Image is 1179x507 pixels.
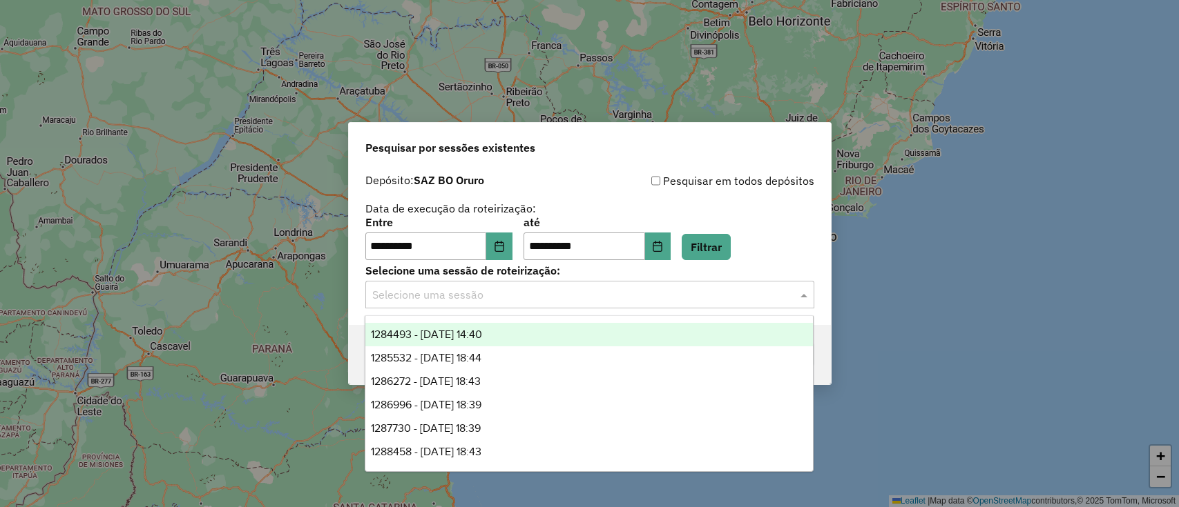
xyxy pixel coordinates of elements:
[682,234,731,260] button: Filtrar
[365,214,512,230] label: Entre
[524,214,671,230] label: até
[371,446,481,457] span: 1288458 - [DATE] 18:43
[365,262,814,279] label: Selecione uma sessão de roteirização:
[365,172,484,188] label: Depósito:
[590,172,814,189] div: Pesquisar em todos depósitos
[371,328,482,340] span: 1284493 - [DATE] 14:40
[365,200,536,217] label: Data de execução da roteirização:
[371,352,481,364] span: 1285532 - [DATE] 18:44
[371,399,481,410] span: 1286996 - [DATE] 18:39
[371,422,481,434] span: 1287730 - [DATE] 18:39
[365,315,814,472] ng-dropdown-panel: Options list
[414,173,484,187] strong: SAZ BO Oruro
[486,232,512,260] button: Choose Date
[365,139,535,156] span: Pesquisar por sessões existentes
[371,375,481,387] span: 1286272 - [DATE] 18:43
[645,232,671,260] button: Choose Date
